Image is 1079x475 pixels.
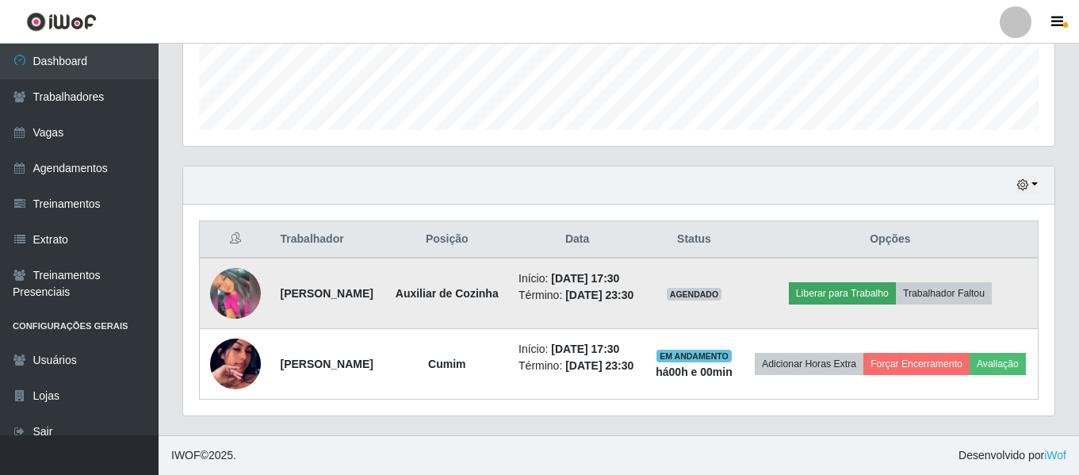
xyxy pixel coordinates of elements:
strong: Cumim [428,358,465,370]
time: [DATE] 17:30 [551,272,619,285]
span: Desenvolvido por [958,447,1066,464]
span: EM ANDAMENTO [656,350,732,362]
strong: há 00 h e 00 min [656,366,733,378]
time: [DATE] 23:30 [565,359,633,372]
strong: [PERSON_NAME] [281,287,373,300]
button: Adicionar Horas Extra [755,353,863,375]
time: [DATE] 23:30 [565,289,633,301]
button: Forçar Encerramento [863,353,970,375]
th: Posição [385,221,509,259]
th: Opções [743,221,1039,259]
li: Término: [518,287,636,304]
strong: [PERSON_NAME] [281,358,373,370]
span: AGENDADO [667,288,722,301]
th: Status [645,221,743,259]
li: Início: [518,270,636,287]
button: Trabalhador Faltou [896,282,992,305]
strong: Auxiliar de Cozinha [396,287,499,300]
span: © 2025 . [171,447,236,464]
a: iWof [1044,449,1066,462]
img: 1715215500875.jpeg [210,268,261,319]
th: Trabalhador [271,221,385,259]
button: Liberar para Trabalho [789,282,896,305]
button: Avaliação [970,353,1026,375]
th: Data [509,221,645,259]
time: [DATE] 17:30 [551,343,619,355]
img: CoreUI Logo [26,12,97,32]
li: Término: [518,358,636,374]
img: 1758229509214.jpeg [210,319,261,409]
li: Início: [518,341,636,358]
span: IWOF [171,449,201,462]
